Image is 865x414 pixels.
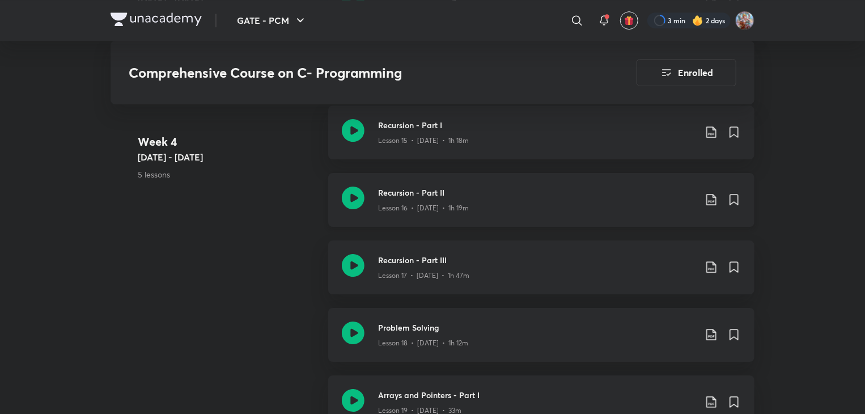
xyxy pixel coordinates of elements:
[624,15,634,26] img: avatar
[328,308,754,375] a: Problem SolvingLesson 18 • [DATE] • 1h 12m
[378,389,696,401] h3: Arrays and Pointers - Part I
[138,150,319,164] h5: [DATE] - [DATE]
[378,187,696,198] h3: Recursion - Part II
[378,254,696,266] h3: Recursion - Part III
[138,133,319,150] h4: Week 4
[378,338,468,348] p: Lesson 18 • [DATE] • 1h 12m
[230,9,314,32] button: GATE - PCM
[378,203,469,213] p: Lesson 16 • [DATE] • 1h 19m
[692,15,703,26] img: streak
[378,119,696,131] h3: Recursion - Part I
[735,11,754,30] img: Divya
[111,12,202,29] a: Company Logo
[637,59,736,86] button: Enrolled
[328,173,754,240] a: Recursion - Part IILesson 16 • [DATE] • 1h 19m
[138,168,319,180] p: 5 lessons
[111,12,202,26] img: Company Logo
[378,322,696,333] h3: Problem Solving
[129,65,573,81] h3: Comprehensive Course on C- Programming
[378,136,469,146] p: Lesson 15 • [DATE] • 1h 18m
[620,11,638,29] button: avatar
[328,105,754,173] a: Recursion - Part ILesson 15 • [DATE] • 1h 18m
[378,271,469,281] p: Lesson 17 • [DATE] • 1h 47m
[328,240,754,308] a: Recursion - Part IIILesson 17 • [DATE] • 1h 47m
